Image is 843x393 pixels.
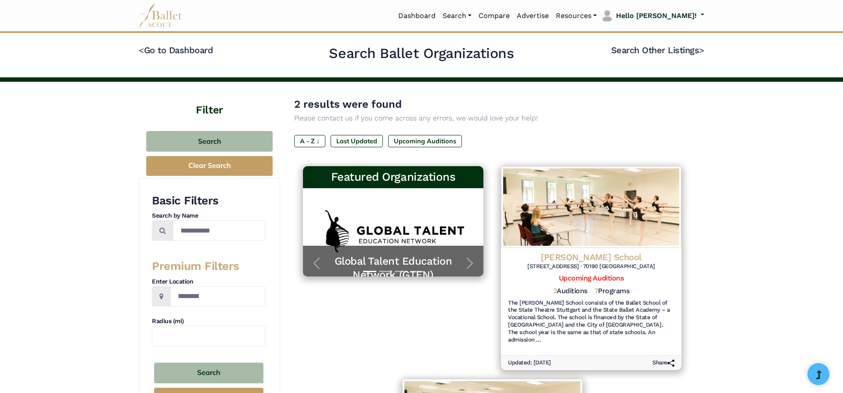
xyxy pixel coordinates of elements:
[173,220,266,241] input: Search by names...
[513,7,552,25] a: Advertise
[501,166,681,248] img: Logo
[312,255,475,282] a: Global Talent Education Network (GTEN)
[601,10,613,22] img: profile picture
[508,251,674,263] h4: [PERSON_NAME] School
[508,359,551,367] h6: Updated: [DATE]
[170,286,266,307] input: Location
[310,170,476,185] h3: Featured Organizations
[439,7,475,25] a: Search
[152,193,266,208] h3: Basic Filters
[294,98,402,110] span: 2 results were found
[395,7,439,25] a: Dashboard
[388,135,462,147] label: Upcoming Auditions
[553,287,587,296] h5: Auditions
[559,274,623,282] a: Upcoming Auditions
[146,156,273,176] button: Clear Search
[146,131,273,152] button: Search
[475,7,513,25] a: Compare
[152,259,266,274] h3: Premium Filters
[329,44,514,63] h2: Search Ballet Organizations
[294,135,325,147] label: A - Z ↓
[616,10,697,22] p: Hello [PERSON_NAME]!
[699,44,704,55] code: >
[600,9,704,23] a: profile picture Hello [PERSON_NAME]!
[154,363,263,383] button: Search
[508,299,674,344] h6: The [PERSON_NAME] School consists of the Ballet School of the State Theatre Stuttgart and the Sta...
[294,113,690,124] p: Please contact us if you come across any errors, we would love your help!
[395,266,408,277] button: Slide 3
[139,45,213,55] a: <Go to Dashboard
[553,287,557,295] span: 2
[379,266,392,277] button: Slide 2
[611,45,704,55] a: Search Other Listings>
[363,266,376,277] button: Slide 1
[652,359,674,367] h6: Share
[152,317,266,326] h4: Radius (mi)
[594,287,630,296] h5: Programs
[552,7,600,25] a: Resources
[152,211,266,220] h4: Search by Name
[331,135,383,147] label: Last Updated
[139,44,144,55] code: <
[594,287,598,295] span: 7
[139,82,280,118] h4: Filter
[152,277,266,286] h4: Enter Location
[411,266,424,277] button: Slide 4
[508,263,674,270] h6: [STREET_ADDRESS] · 70190 [GEOGRAPHIC_DATA]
